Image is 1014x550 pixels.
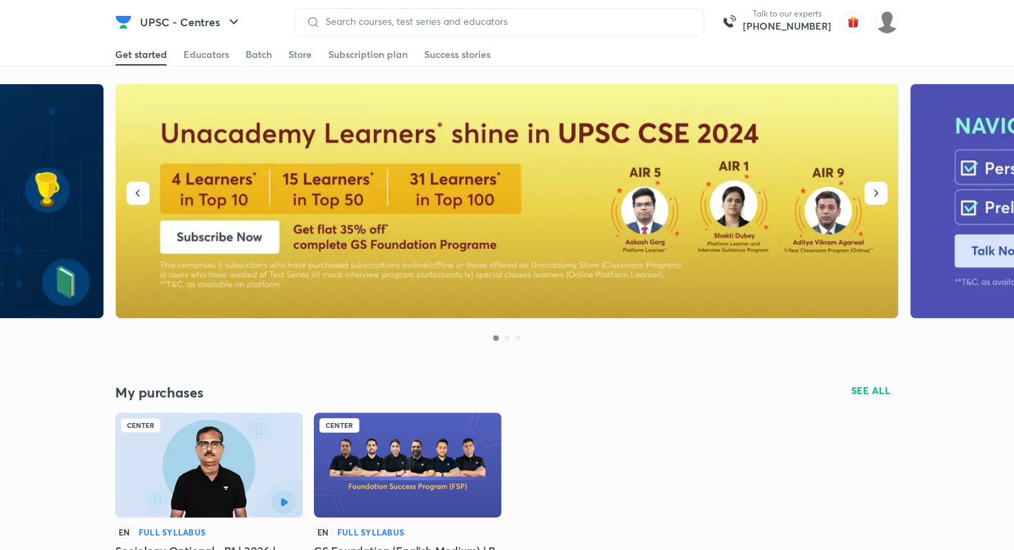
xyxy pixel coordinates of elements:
[843,380,899,402] button: SEE ALL
[875,10,899,34] img: Akshat Sharma
[183,48,229,61] div: Educators
[319,418,359,433] div: Center
[132,8,250,36] button: UPSC - Centres
[246,48,272,61] div: Batch
[115,413,303,518] img: Batch Thumbnail
[328,43,408,66] a: Subscription plan
[246,43,272,66] a: Batch
[314,526,332,538] p: EN
[183,43,229,66] a: Educators
[851,386,891,395] span: SEE ALL
[115,48,167,61] div: Get started
[288,48,312,61] div: Store
[320,16,693,27] input: Search courses, test series and educators
[115,384,507,402] h4: My purchases
[288,43,312,66] a: Store
[328,48,408,61] div: Subscription plan
[743,8,831,19] p: Talk to our experts
[424,48,490,61] div: Success stories
[424,43,490,66] a: Success stories
[115,14,132,30] img: Company Logo
[115,526,133,538] p: EN
[715,8,743,36] img: call-us
[337,526,404,538] h6: Full Syllabus
[121,418,161,433] div: Center
[743,19,831,33] a: [PHONE_NUMBER]
[314,413,501,518] img: Batch Thumbnail
[842,11,864,33] img: avatar
[139,526,206,538] h6: Full Syllabus
[115,43,167,66] a: Get started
